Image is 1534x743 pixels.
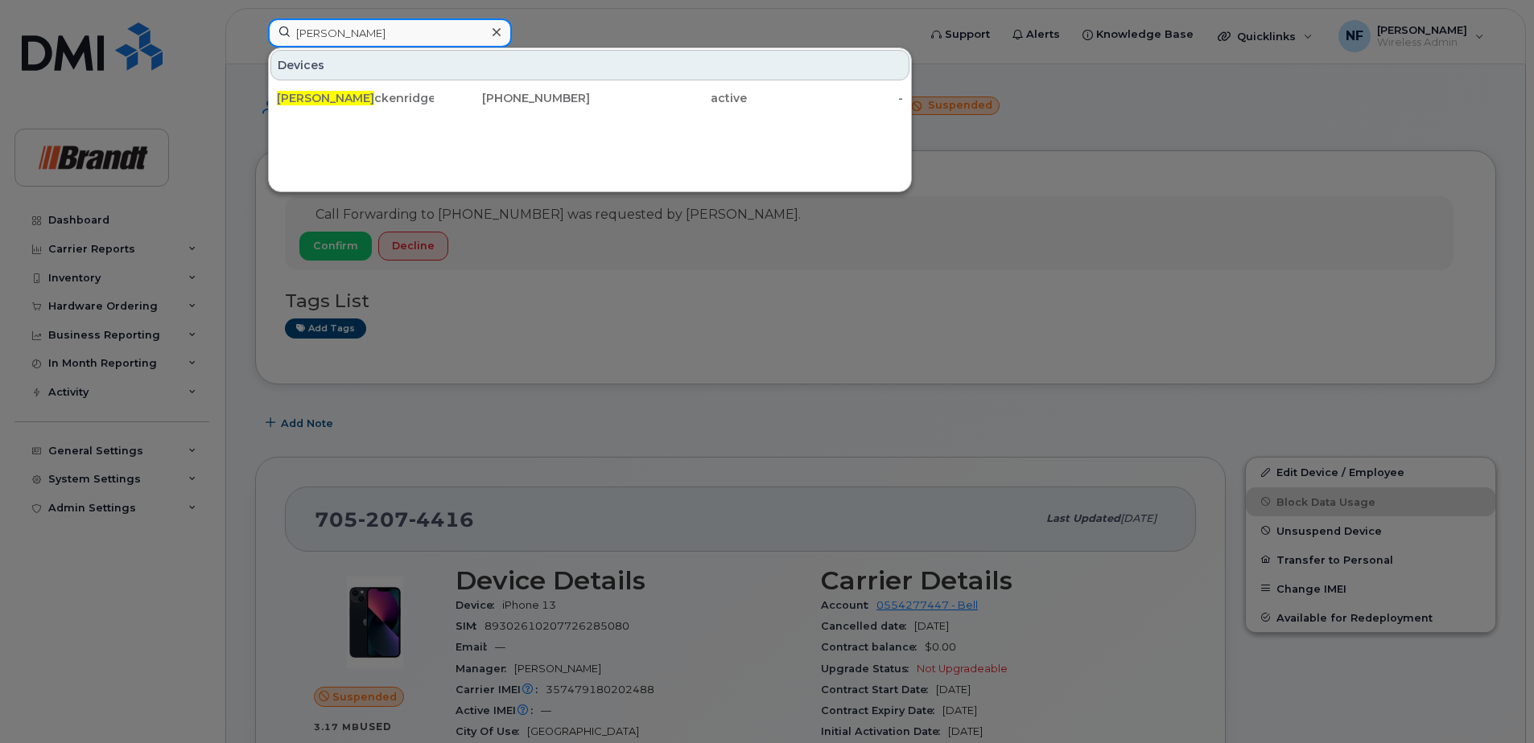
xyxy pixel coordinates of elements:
div: Devices [270,50,909,80]
div: - [747,90,904,106]
span: [PERSON_NAME] [277,91,374,105]
div: ckenridge [277,90,434,106]
div: [PHONE_NUMBER] [434,90,591,106]
div: active [590,90,747,106]
a: [PERSON_NAME]ckenridge[PHONE_NUMBER]active- [270,84,909,113]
